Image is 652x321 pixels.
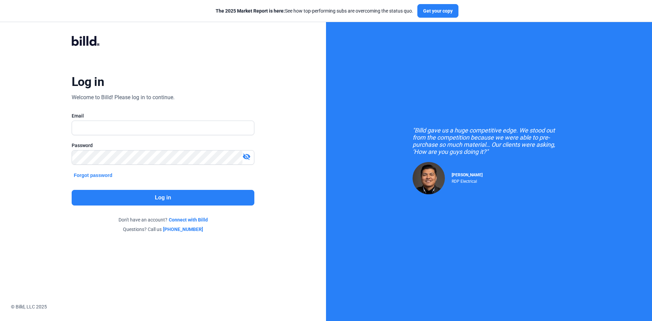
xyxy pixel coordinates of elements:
a: [PHONE_NUMBER] [163,226,203,233]
div: See how top-performing subs are overcoming the status quo. [216,7,413,14]
div: "Billd gave us a huge competitive edge. We stood out from the competition because we were able to... [413,127,565,155]
span: The 2025 Market Report is here: [216,8,285,14]
div: Don't have an account? [72,216,254,223]
div: RDP Electrical [452,177,483,184]
a: Connect with Billd [169,216,208,223]
button: Forgot password [72,172,114,179]
button: Get your copy [417,4,458,18]
img: Raul Pacheco [413,162,445,194]
div: Welcome to Billd! Please log in to continue. [72,93,175,102]
div: Log in [72,74,104,89]
div: Questions? Call us [72,226,254,233]
button: Log in [72,190,254,206]
div: Password [72,142,254,149]
div: Email [72,112,254,119]
mat-icon: visibility_off [242,153,251,161]
span: [PERSON_NAME] [452,173,483,177]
